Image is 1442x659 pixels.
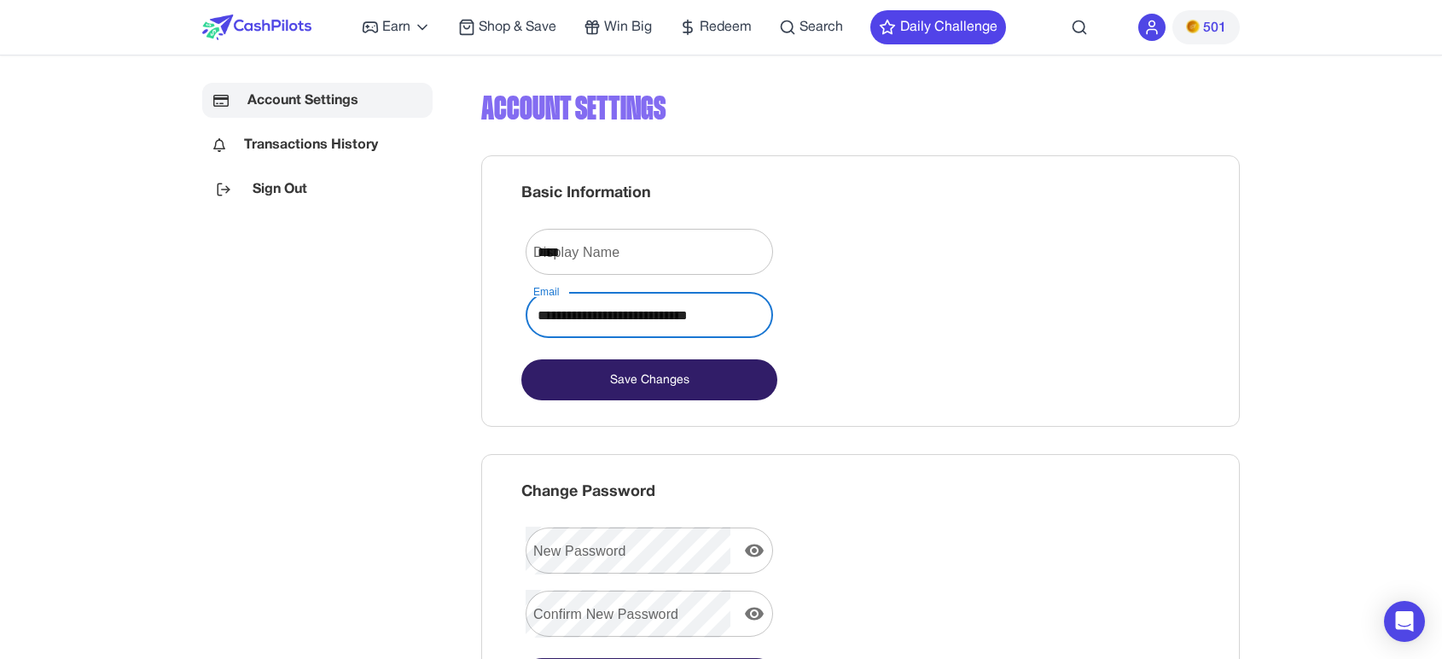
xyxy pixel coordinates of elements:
div: Change Password [521,481,1200,504]
button: Save Changes [521,359,777,400]
div: Account Settings [481,83,1240,134]
div: Open Intercom Messenger [1384,601,1425,642]
a: Earn [362,17,431,38]
button: display the password [737,534,771,568]
div: Basic Information [521,182,1200,205]
span: Redeem [700,17,752,38]
a: Sign Out [202,172,433,207]
a: Win Big [584,17,652,38]
a: Search [779,17,843,38]
button: Daily Challenge [870,10,1006,44]
label: Email [533,284,560,299]
button: display the password [737,597,771,631]
span: Win Big [604,17,652,38]
span: Shop & Save [479,17,556,38]
a: Shop & Save [458,17,556,38]
a: Transactions History [202,127,433,162]
button: PMs501 [1172,10,1240,44]
a: Account Settings [202,83,433,118]
a: Redeem [679,17,752,38]
span: Search [799,17,843,38]
span: Earn [382,17,410,38]
img: PMs [1186,20,1200,33]
span: 501 [1203,18,1226,38]
img: CashPilots Logo [202,15,311,40]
